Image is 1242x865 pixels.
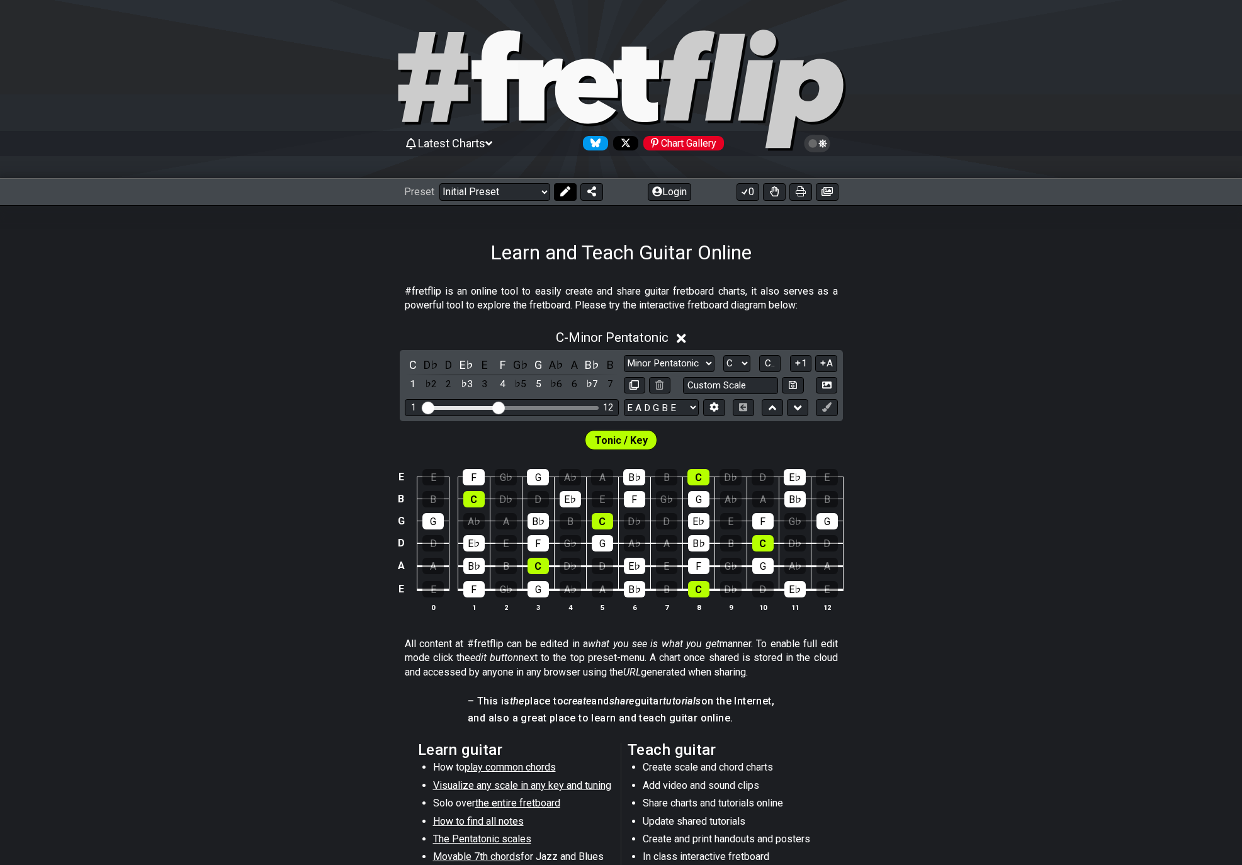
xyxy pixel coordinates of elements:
th: 4 [554,601,586,614]
div: B [495,558,517,574]
div: toggle pitch class [548,356,565,373]
button: Toggle horizontal chord view [733,399,754,416]
div: E [422,469,444,485]
td: E [393,466,409,489]
button: Login [648,183,691,201]
th: 7 [650,601,682,614]
span: C.. [765,358,775,369]
button: Move up [762,399,783,416]
div: C [687,469,709,485]
div: A♭ [560,581,581,597]
div: toggle scale degree [405,376,421,393]
button: 1 [790,355,811,372]
button: Share Preset [580,183,603,201]
th: 1 [458,601,490,614]
div: E♭ [784,469,806,485]
div: G [592,535,613,551]
button: Toggle Dexterity for all fretkits [763,183,786,201]
div: B [816,491,838,507]
div: E [495,535,517,551]
div: toggle scale degree [422,376,439,393]
div: Chart Gallery [643,136,724,150]
div: D [656,513,677,529]
span: Movable 7th chords [433,851,521,862]
div: toggle pitch class [602,356,618,373]
div: G [527,469,549,485]
td: D [393,532,409,555]
div: G [422,513,444,529]
button: Create Image [816,377,837,394]
button: Delete [649,377,670,394]
div: F [463,469,485,485]
div: D♭ [784,535,806,551]
div: G♭ [784,513,806,529]
div: 1 [411,402,416,413]
div: D [752,581,774,597]
div: C [752,535,774,551]
th: 12 [811,601,843,614]
em: create [563,695,591,707]
div: A♭ [624,535,645,551]
th: 11 [779,601,811,614]
div: toggle scale degree [530,376,546,393]
div: A♭ [559,469,581,485]
div: B [422,491,444,507]
em: edit button [470,652,519,664]
th: 6 [618,601,650,614]
div: A [495,513,517,529]
div: D [592,558,613,574]
div: toggle scale degree [477,376,493,393]
button: 0 [737,183,759,201]
div: E [592,491,613,507]
div: toggle scale degree [566,376,582,393]
button: Create image [816,183,838,201]
div: G♭ [656,491,677,507]
div: B♭ [688,535,709,551]
div: B [720,535,742,551]
div: B [656,581,677,597]
th: 8 [682,601,714,614]
h4: and also a great place to learn and teach guitar online. [468,711,774,725]
button: C.. [759,355,781,372]
h4: – This is place to and guitar on the Internet, [468,694,774,708]
div: C [528,558,549,574]
div: toggle pitch class [477,356,493,373]
div: E [720,513,742,529]
li: Add video and sound clips [643,779,822,796]
td: A [393,555,409,578]
div: toggle scale degree [494,376,511,393]
th: 2 [490,601,522,614]
div: toggle scale degree [441,376,457,393]
div: F [688,558,709,574]
em: the [510,695,524,707]
div: F [463,581,485,597]
th: 3 [522,601,554,614]
th: 9 [714,601,747,614]
div: B♭ [623,469,645,485]
li: Update shared tutorials [643,815,822,832]
div: G [688,491,709,507]
div: 12 [603,402,613,413]
div: D [752,469,774,485]
div: C [688,581,709,597]
button: Copy [624,377,645,394]
th: 10 [747,601,779,614]
th: 0 [417,601,449,614]
div: toggle pitch class [494,356,511,373]
td: E [393,577,409,601]
div: toggle pitch class [566,356,582,373]
div: toggle pitch class [530,356,546,373]
div: E♭ [560,491,581,507]
div: C [463,491,485,507]
select: Preset [439,183,550,201]
div: toggle scale degree [602,376,618,393]
div: G [752,558,774,574]
select: Scale [624,355,714,372]
div: B♭ [463,558,485,574]
div: G♭ [495,469,517,485]
em: share [609,695,635,707]
div: toggle pitch class [512,356,529,373]
p: #fretflip is an online tool to easily create and share guitar fretboard charts, it also serves as... [405,285,838,313]
td: G [393,510,409,532]
li: How to [433,760,613,778]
